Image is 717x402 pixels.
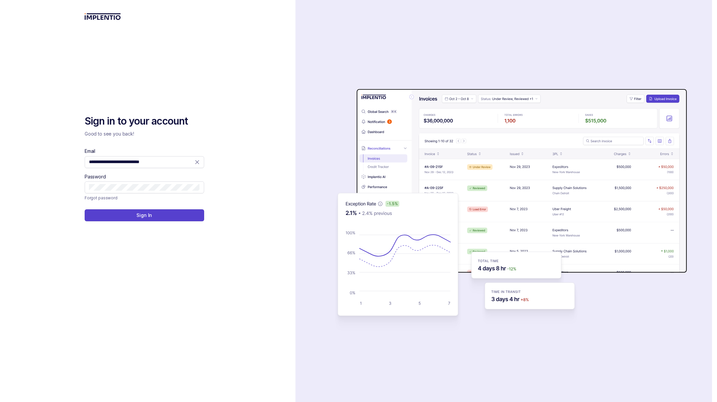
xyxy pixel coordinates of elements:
[85,173,106,180] label: Password
[85,115,204,128] h2: Sign in to your account
[85,195,118,201] p: Forgot password
[85,148,95,154] label: Email
[136,212,152,219] p: Sign In
[314,68,689,334] img: signin-background.svg
[85,13,121,20] img: logo
[85,209,204,221] button: Sign In
[85,131,204,137] p: Good to see you back!
[85,195,118,201] a: Link Forgot password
